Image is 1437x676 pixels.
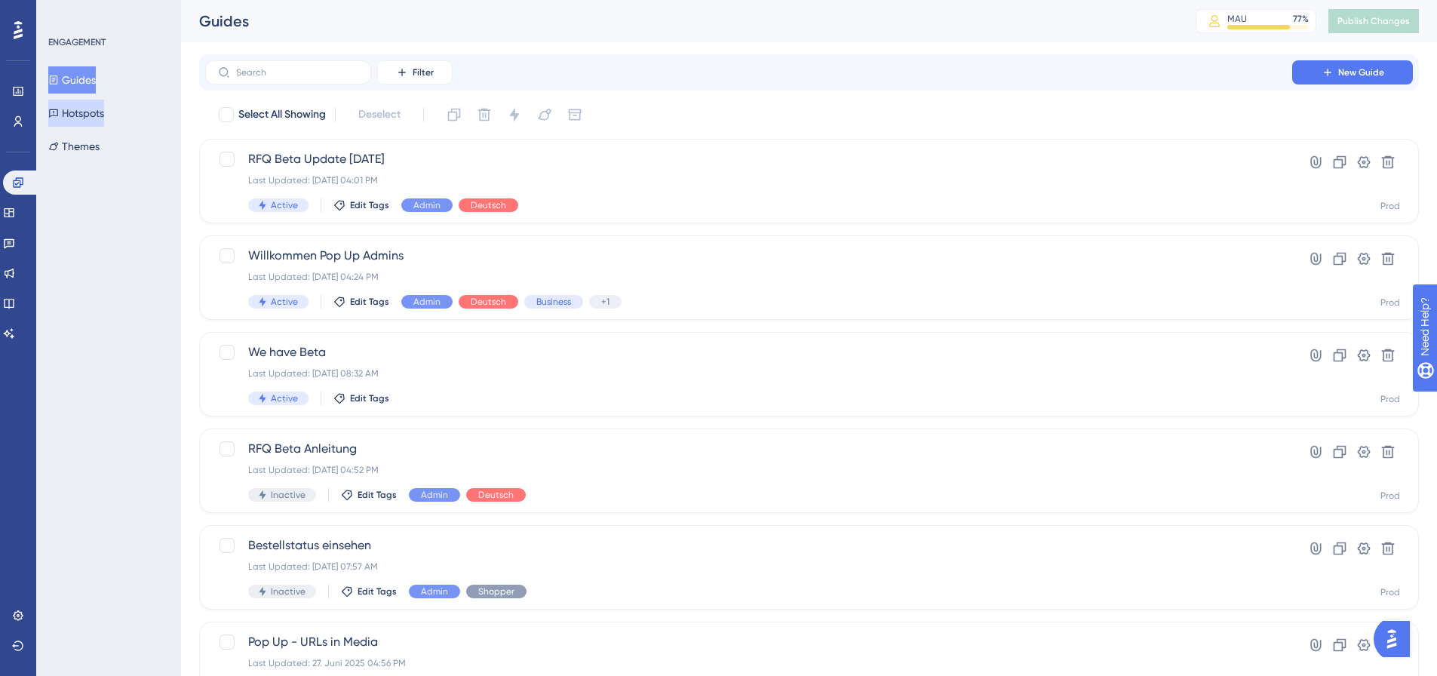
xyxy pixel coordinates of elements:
[1380,490,1400,502] div: Prod
[413,66,434,78] span: Filter
[1374,616,1419,662] iframe: UserGuiding AI Assistant Launcher
[35,4,94,22] span: Need Help?
[271,585,306,598] span: Inactive
[1328,9,1419,33] button: Publish Changes
[377,60,453,84] button: Filter
[413,296,441,308] span: Admin
[350,199,389,211] span: Edit Tags
[271,489,306,501] span: Inactive
[199,11,1158,32] div: Guides
[248,633,1249,651] span: Pop Up - URLs in Media
[1227,13,1247,25] div: MAU
[350,392,389,404] span: Edit Tags
[1292,60,1413,84] button: New Guide
[358,106,401,124] span: Deselect
[413,199,441,211] span: Admin
[248,367,1249,379] div: Last Updated: [DATE] 08:32 AM
[341,585,397,598] button: Edit Tags
[271,199,298,211] span: Active
[333,296,389,308] button: Edit Tags
[248,343,1249,361] span: We have Beta
[345,101,414,128] button: Deselect
[471,199,506,211] span: Deutsch
[238,106,326,124] span: Select All Showing
[248,657,1249,669] div: Last Updated: 27. Juni 2025 04:56 PM
[236,67,358,78] input: Search
[248,561,1249,573] div: Last Updated: [DATE] 07:57 AM
[478,489,514,501] span: Deutsch
[248,464,1249,476] div: Last Updated: [DATE] 04:52 PM
[48,36,106,48] div: ENGAGEMENT
[248,271,1249,283] div: Last Updated: [DATE] 04:24 PM
[1337,15,1410,27] span: Publish Changes
[1293,13,1309,25] div: 77 %
[248,150,1249,168] span: RFQ Beta Update [DATE]
[248,536,1249,555] span: Bestellstatus einsehen
[48,66,96,94] button: Guides
[358,489,397,501] span: Edit Tags
[248,247,1249,265] span: Willkommen Pop Up Admins
[48,100,104,127] button: Hotspots
[1380,393,1400,405] div: Prod
[248,174,1249,186] div: Last Updated: [DATE] 04:01 PM
[1380,586,1400,598] div: Prod
[271,392,298,404] span: Active
[536,296,571,308] span: Business
[421,585,448,598] span: Admin
[333,392,389,404] button: Edit Tags
[1338,66,1384,78] span: New Guide
[601,296,609,308] span: +1
[421,489,448,501] span: Admin
[341,489,397,501] button: Edit Tags
[471,296,506,308] span: Deutsch
[1380,200,1400,212] div: Prod
[1380,297,1400,309] div: Prod
[48,133,100,160] button: Themes
[271,296,298,308] span: Active
[478,585,514,598] span: Shopper
[350,296,389,308] span: Edit Tags
[333,199,389,211] button: Edit Tags
[248,440,1249,458] span: RFQ Beta Anleitung
[358,585,397,598] span: Edit Tags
